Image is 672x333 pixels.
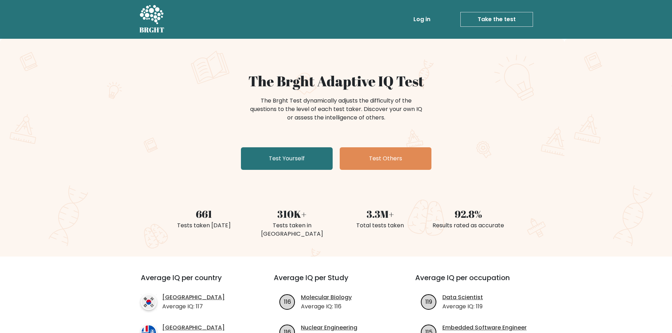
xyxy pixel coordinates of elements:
[139,26,165,34] h5: BRGHT
[162,293,225,302] a: [GEOGRAPHIC_DATA]
[162,302,225,311] p: Average IQ: 117
[284,297,291,306] text: 116
[141,273,248,290] h3: Average IQ per country
[252,206,332,221] div: 310K+
[141,294,157,310] img: country
[164,206,244,221] div: 661
[429,206,508,221] div: 92.8%
[415,273,540,290] h3: Average IQ per occupation
[429,221,508,230] div: Results rated as accurate
[252,221,332,238] div: Tests taken in [GEOGRAPHIC_DATA]
[425,297,432,306] text: 119
[460,12,533,27] a: Take the test
[248,97,424,122] div: The Brght Test dynamically adjusts the difficulty of the questions to the level of each test take...
[442,302,483,311] p: Average IQ: 119
[301,302,352,311] p: Average IQ: 116
[274,273,398,290] h3: Average IQ per Study
[340,206,420,221] div: 3.3M+
[340,221,420,230] div: Total tests taken
[301,323,357,332] a: Nuclear Engineering
[241,147,333,170] a: Test Yourself
[139,3,165,36] a: BRGHT
[411,12,433,26] a: Log in
[162,323,225,332] a: [GEOGRAPHIC_DATA]
[442,323,527,332] a: Embedded Software Engineer
[164,221,244,230] div: Tests taken [DATE]
[164,73,508,90] h1: The Brght Adaptive IQ Test
[442,293,483,302] a: Data Scientist
[340,147,431,170] a: Test Others
[301,293,352,302] a: Molecular Biology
